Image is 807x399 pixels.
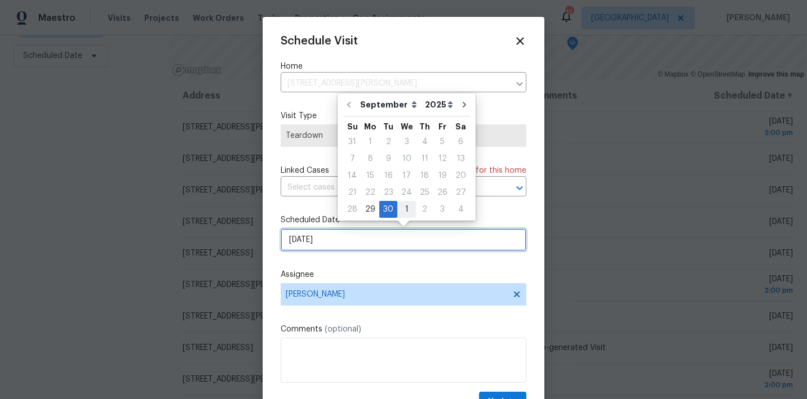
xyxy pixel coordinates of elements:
[343,184,361,201] div: Sun Sep 21 2025
[281,61,526,72] label: Home
[416,201,433,218] div: Thu Oct 02 2025
[451,201,470,218] div: Sat Oct 04 2025
[433,167,451,184] div: Fri Sep 19 2025
[397,167,416,184] div: Wed Sep 17 2025
[451,150,470,167] div: Sat Sep 13 2025
[451,133,470,150] div: Sat Sep 06 2025
[361,184,379,201] div: Mon Sep 22 2025
[281,269,526,280] label: Assignee
[383,123,393,131] abbr: Tuesday
[361,151,379,167] div: 8
[364,123,376,131] abbr: Monday
[379,185,397,200] div: 23
[451,151,470,167] div: 13
[456,93,473,116] button: Go to next month
[451,201,470,217] div: 4
[433,185,451,200] div: 26
[397,201,416,218] div: Wed Oct 01 2025
[281,214,526,226] label: Scheduled Date
[379,150,397,167] div: Tue Sep 09 2025
[361,167,379,184] div: Mon Sep 15 2025
[343,150,361,167] div: Sun Sep 07 2025
[325,325,361,333] span: (optional)
[379,134,397,150] div: 2
[286,290,507,299] span: [PERSON_NAME]
[286,130,521,141] span: Teardown
[433,201,451,217] div: 3
[379,201,397,218] div: Tue Sep 30 2025
[361,201,379,217] div: 29
[379,168,397,183] div: 16
[433,201,451,218] div: Fri Oct 03 2025
[419,123,430,131] abbr: Thursday
[416,134,433,150] div: 4
[281,324,526,335] label: Comments
[347,123,358,131] abbr: Sunday
[281,75,509,92] input: Enter in an address
[397,201,416,217] div: 1
[340,93,357,116] button: Go to previous month
[397,168,416,183] div: 17
[401,123,413,131] abbr: Wednesday
[433,133,451,150] div: Fri Sep 05 2025
[361,150,379,167] div: Mon Sep 08 2025
[281,110,526,122] label: Visit Type
[416,185,433,200] div: 25
[416,150,433,167] div: Thu Sep 11 2025
[451,184,470,201] div: Sat Sep 27 2025
[379,167,397,184] div: Tue Sep 16 2025
[361,185,379,200] div: 22
[433,151,451,167] div: 12
[422,96,456,113] select: Year
[416,168,433,183] div: 18
[361,168,379,183] div: 15
[416,133,433,150] div: Thu Sep 04 2025
[281,179,495,196] input: Select cases
[416,151,433,167] div: 11
[451,134,470,150] div: 6
[433,184,451,201] div: Fri Sep 26 2025
[451,168,470,183] div: 20
[433,134,451,150] div: 5
[343,134,361,150] div: 31
[361,201,379,218] div: Mon Sep 29 2025
[379,133,397,150] div: Tue Sep 02 2025
[343,201,361,217] div: 28
[455,123,466,131] abbr: Saturday
[343,201,361,218] div: Sun Sep 28 2025
[281,35,358,47] span: Schedule Visit
[416,184,433,201] div: Thu Sep 25 2025
[343,185,361,200] div: 21
[451,167,470,184] div: Sat Sep 20 2025
[433,168,451,183] div: 19
[397,134,416,150] div: 3
[357,96,422,113] select: Month
[379,201,397,217] div: 30
[379,151,397,167] div: 9
[343,133,361,150] div: Sun Aug 31 2025
[514,35,526,47] span: Close
[397,184,416,201] div: Wed Sep 24 2025
[397,150,416,167] div: Wed Sep 10 2025
[397,133,416,150] div: Wed Sep 03 2025
[416,167,433,184] div: Thu Sep 18 2025
[379,184,397,201] div: Tue Sep 23 2025
[281,228,526,251] input: M/D/YYYY
[343,168,361,183] div: 14
[416,201,433,217] div: 2
[281,165,329,176] span: Linked Cases
[451,185,470,200] div: 27
[343,167,361,184] div: Sun Sep 14 2025
[433,150,451,167] div: Fri Sep 12 2025
[361,133,379,150] div: Mon Sep 01 2025
[343,151,361,167] div: 7
[512,180,527,196] button: Open
[361,134,379,150] div: 1
[397,185,416,200] div: 24
[397,151,416,167] div: 10
[438,123,446,131] abbr: Friday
